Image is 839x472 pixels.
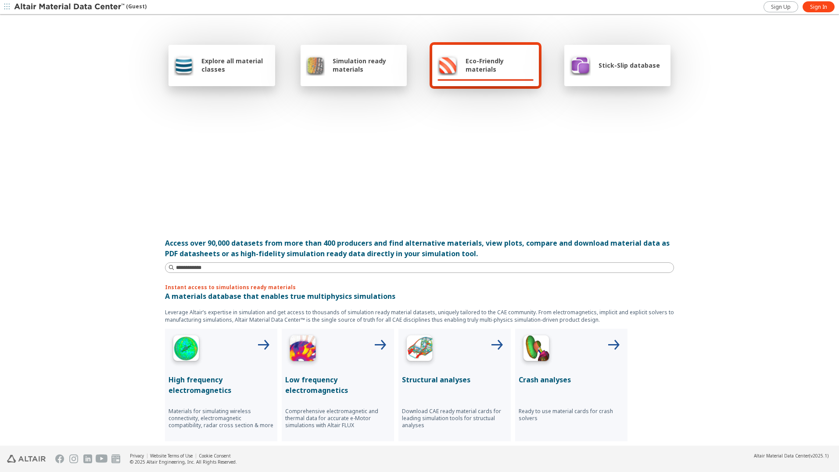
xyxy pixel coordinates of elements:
button: Crash Analyses IconCrash analysesReady to use material cards for crash solvers [515,329,627,441]
span: Sign Up [771,4,791,11]
img: High Frequency Icon [169,332,204,367]
span: Explore all material classes [201,57,270,73]
img: Stick-Slip database [570,54,591,76]
span: Sign In [810,4,827,11]
p: A materials database that enables true multiphysics simulations [165,291,674,301]
div: Access over 90,000 datasets from more than 400 producers and find alternative materials, view plo... [165,238,674,259]
div: (v2025.1) [754,453,828,459]
img: Altair Material Data Center [14,3,126,11]
a: Privacy [130,453,144,459]
p: High frequency electromagnetics [169,374,274,396]
p: Leverage Altair’s expertise in simulation and get access to thousands of simulation ready materia... [165,309,674,323]
a: Sign In [803,1,835,12]
p: Download CAE ready material cards for leading simulation tools for structual analyses [402,408,507,429]
img: Explore all material classes [174,54,194,76]
p: Structural analyses [402,374,507,385]
p: Instant access to simulations ready materials [165,283,674,291]
p: Crash analyses [519,374,624,385]
a: Sign Up [764,1,798,12]
a: Website Terms of Use [150,453,193,459]
img: Structural Analyses Icon [402,332,437,367]
p: Low frequency electromagnetics [285,374,391,396]
img: Crash Analyses Icon [519,332,554,367]
img: Simulation ready materials [306,54,325,76]
a: Cookie Consent [199,453,231,459]
span: Eco-Friendly materials [466,57,533,73]
img: Altair Engineering [7,455,46,463]
img: Eco-Friendly materials [437,54,458,76]
button: Low Frequency IconLow frequency electromagneticsComprehensive electromagnetic and thermal data fo... [282,329,394,441]
p: Comprehensive electromagnetic and thermal data for accurate e-Motor simulations with Altair FLUX [285,408,391,429]
button: Structural Analyses IconStructural analysesDownload CAE ready material cards for leading simulati... [398,329,511,441]
div: © 2025 Altair Engineering, Inc. All Rights Reserved. [130,459,237,465]
button: High Frequency IconHigh frequency electromagneticsMaterials for simulating wireless connectivity,... [165,329,277,441]
p: Ready to use material cards for crash solvers [519,408,624,422]
img: Low Frequency Icon [285,332,320,367]
div: (Guest) [14,3,147,11]
span: Stick-Slip database [599,61,660,69]
span: Simulation ready materials [333,57,402,73]
span: Altair Material Data Center [754,453,809,459]
p: Materials for simulating wireless connectivity, electromagnetic compatibility, radar cross sectio... [169,408,274,429]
